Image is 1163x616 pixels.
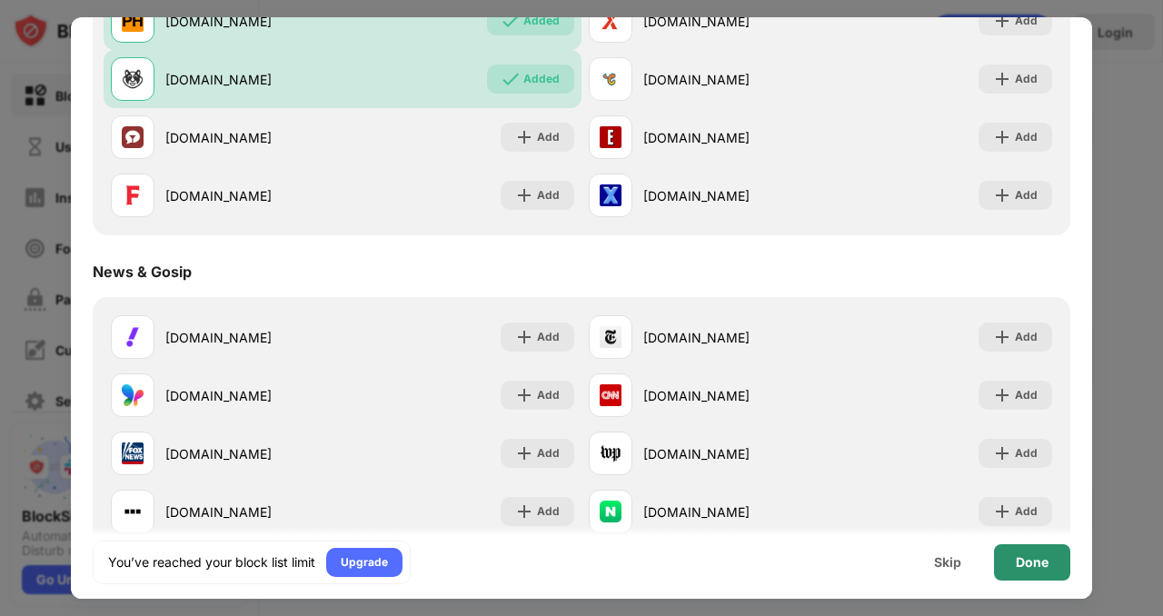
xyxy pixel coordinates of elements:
[93,263,192,281] div: News & Gosip
[165,12,343,31] div: [DOMAIN_NAME]
[600,501,621,522] img: favicons
[122,326,144,348] img: favicons
[122,184,144,206] img: favicons
[643,444,820,463] div: [DOMAIN_NAME]
[523,70,560,88] div: Added
[600,126,621,148] img: favicons
[165,386,343,405] div: [DOMAIN_NAME]
[600,442,621,464] img: favicons
[1016,555,1049,570] div: Done
[643,386,820,405] div: [DOMAIN_NAME]
[122,68,144,90] img: favicons
[165,186,343,205] div: [DOMAIN_NAME]
[122,442,144,464] img: favicons
[122,501,144,522] img: favicons
[1015,12,1038,30] div: Add
[537,128,560,146] div: Add
[165,128,343,147] div: [DOMAIN_NAME]
[1015,186,1038,204] div: Add
[537,502,560,521] div: Add
[165,444,343,463] div: [DOMAIN_NAME]
[1015,128,1038,146] div: Add
[122,10,144,32] img: favicons
[934,555,961,570] div: Skip
[165,70,343,89] div: [DOMAIN_NAME]
[1015,70,1038,88] div: Add
[643,128,820,147] div: [DOMAIN_NAME]
[643,328,820,347] div: [DOMAIN_NAME]
[600,68,621,90] img: favicons
[537,386,560,404] div: Add
[600,326,621,348] img: favicons
[643,502,820,522] div: [DOMAIN_NAME]
[122,126,144,148] img: favicons
[523,12,560,30] div: Added
[165,328,343,347] div: [DOMAIN_NAME]
[1015,386,1038,404] div: Add
[537,186,560,204] div: Add
[600,384,621,406] img: favicons
[108,553,315,571] div: You’ve reached your block list limit
[165,502,343,522] div: [DOMAIN_NAME]
[1015,328,1038,346] div: Add
[600,184,621,206] img: favicons
[643,186,820,205] div: [DOMAIN_NAME]
[643,12,820,31] div: [DOMAIN_NAME]
[537,444,560,462] div: Add
[600,10,621,32] img: favicons
[1015,444,1038,462] div: Add
[643,70,820,89] div: [DOMAIN_NAME]
[537,328,560,346] div: Add
[341,553,388,571] div: Upgrade
[122,384,144,406] img: favicons
[1015,502,1038,521] div: Add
